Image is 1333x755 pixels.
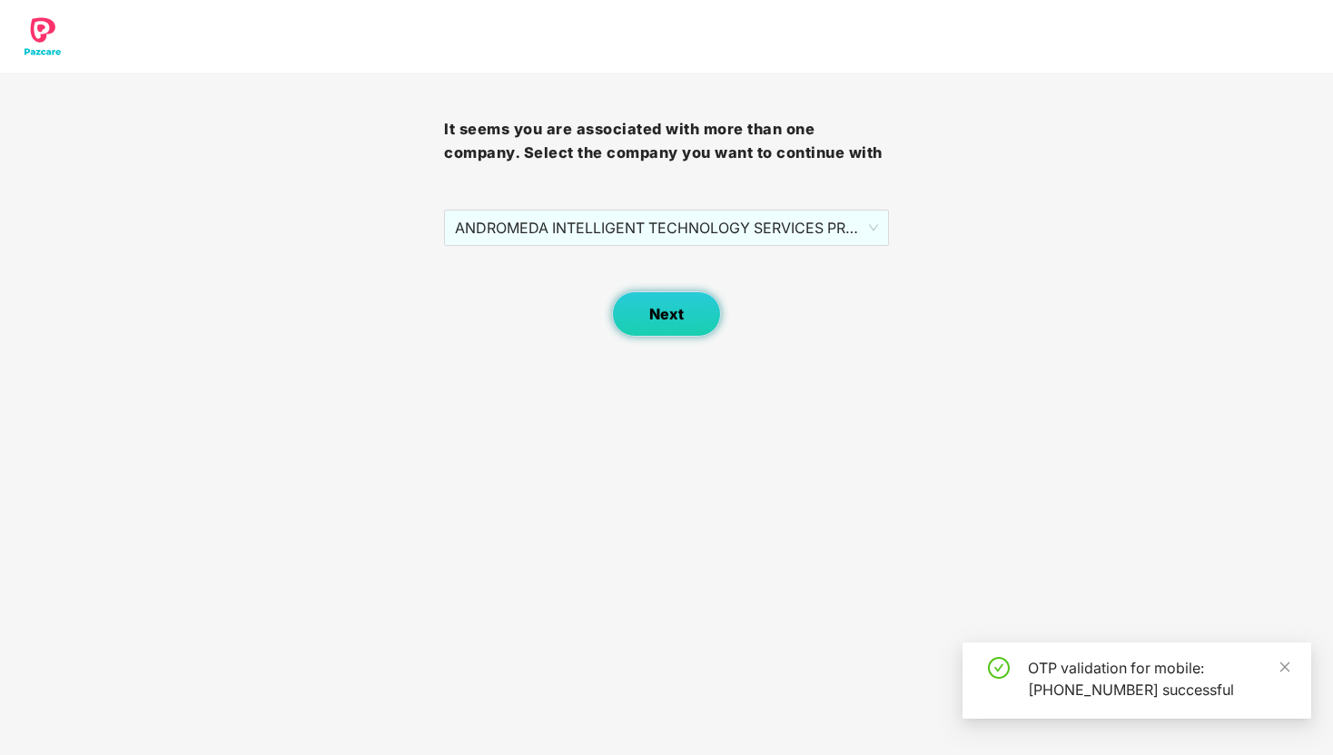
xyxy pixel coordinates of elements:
span: ANDROMEDA INTELLIGENT TECHNOLOGY SERVICES PRIVATE LIMITED - AD075 - EMPLOYEE [455,211,877,245]
span: close [1279,661,1291,673]
span: check-circle [988,657,1010,679]
h3: It seems you are associated with more than one company. Select the company you want to continue with [444,118,888,164]
button: Next [612,291,721,337]
div: OTP validation for mobile: [PHONE_NUMBER] successful [1028,657,1289,701]
span: Next [649,306,684,323]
